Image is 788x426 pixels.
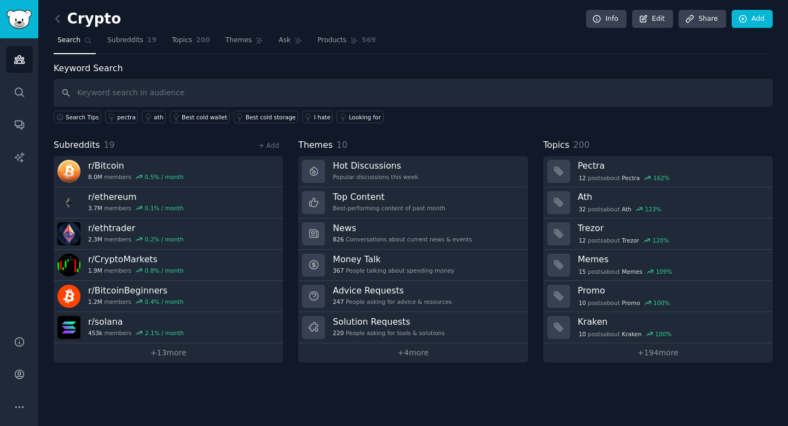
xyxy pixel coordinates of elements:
div: Popular discussions this week [333,173,418,181]
a: r/solana453kmembers2.1% / month [54,312,283,343]
a: Advice Requests247People asking for advice & resources [298,281,528,312]
div: post s about [578,298,671,308]
span: Memes [622,268,642,275]
div: post s about [578,235,670,245]
h3: Advice Requests [333,285,451,296]
div: members [88,298,184,306]
a: Ath32postsaboutAth123% [543,187,773,218]
span: 3.7M [88,204,102,212]
label: Keyword Search [54,63,123,73]
h3: Solution Requests [333,316,444,327]
div: ath [154,113,163,121]
span: 12 [578,174,586,182]
span: Products [317,36,346,45]
div: pectra [117,113,136,121]
span: Promo [622,299,640,307]
img: CryptoMarkets [57,254,80,277]
div: Conversations about current news & events [333,235,472,243]
div: People asking for tools & solutions [333,329,444,337]
a: r/Bitcoin8.0Mmembers0.5% / month [54,156,283,187]
div: 109 % [656,268,672,275]
a: r/BitcoinBeginners1.2Mmembers0.4% / month [54,281,283,312]
img: GummySearch logo [7,10,32,29]
img: ethereum [57,191,80,214]
h3: Top Content [333,191,445,203]
span: 12 [578,237,586,244]
a: Add [732,10,773,28]
a: I hate [302,111,333,123]
div: 162 % [653,174,670,182]
span: 10 [578,299,586,307]
h3: Memes [578,254,765,265]
div: members [88,267,184,274]
h3: News [333,222,472,234]
span: Search Tips [66,113,99,121]
h3: Hot Discussions [333,160,418,171]
h3: Kraken [578,316,765,327]
a: Looking for [337,111,383,123]
span: 569 [362,36,376,45]
a: pectra [105,111,138,123]
div: 100 % [655,330,671,338]
div: Looking for [349,113,381,121]
span: Themes [225,36,252,45]
span: 32 [578,205,586,213]
span: Ask [279,36,291,45]
div: 0.8 % / month [145,267,184,274]
span: Subreddits [54,139,100,152]
span: Pectra [622,174,640,182]
div: post s about [578,329,673,339]
a: +4more [298,343,528,362]
h3: r/ CryptoMarkets [88,254,184,265]
a: +194more [543,343,773,362]
a: News826Conversations about current news & events [298,218,528,250]
h3: Money Talk [333,254,454,265]
span: 8.0M [88,173,102,181]
h3: r/ ethtrader [88,222,184,234]
span: Kraken [622,330,641,338]
span: Topics [543,139,570,152]
div: members [88,235,184,243]
a: ath [142,111,166,123]
input: Keyword search in audience [54,79,773,107]
h3: Pectra [578,160,765,171]
a: Money Talk367People talking about spending money [298,250,528,281]
div: 0.1 % / month [145,204,184,212]
a: Best cold wallet [170,111,230,123]
div: members [88,204,184,212]
span: Search [57,36,80,45]
a: Ask [275,32,306,54]
div: members [88,329,184,337]
a: r/ethtrader2.3Mmembers0.2% / month [54,218,283,250]
a: Kraken10postsaboutKraken100% [543,312,773,343]
a: Subreddits19 [103,32,160,54]
a: Info [586,10,627,28]
span: Themes [298,139,333,152]
span: 826 [333,235,344,243]
h3: r/ BitcoinBeginners [88,285,184,296]
span: Subreddits [107,36,143,45]
h2: Crypto [54,10,121,28]
h3: r/ Bitcoin [88,160,184,171]
a: Edit [632,10,673,28]
div: 120 % [652,237,669,244]
span: 220 [333,329,344,337]
span: 1.9M [88,267,102,274]
span: 1.2M [88,298,102,306]
a: Pectra12postsaboutPectra162% [543,156,773,187]
span: 19 [147,36,157,45]
div: members [88,173,184,181]
h3: Ath [578,191,765,203]
div: People talking about spending money [333,267,454,274]
div: People asking for advice & resources [333,298,451,306]
span: 453k [88,329,102,337]
div: 0.2 % / month [145,235,184,243]
a: Solution Requests220People asking for tools & solutions [298,312,528,343]
span: 15 [578,268,586,275]
img: solana [57,316,80,339]
span: Ath [622,205,631,213]
div: post s about [578,267,674,277]
h3: r/ ethereum [88,191,184,203]
a: +13more [54,343,283,362]
div: post s about [578,204,663,214]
